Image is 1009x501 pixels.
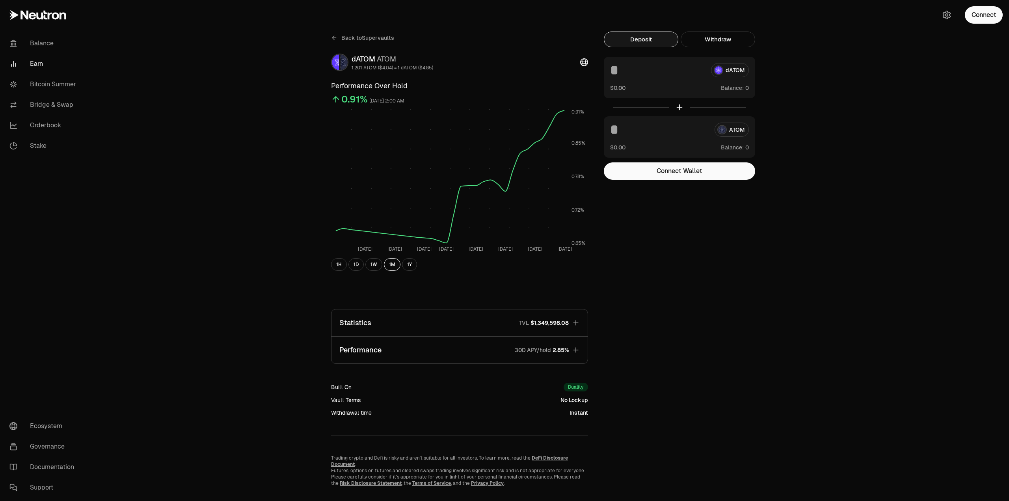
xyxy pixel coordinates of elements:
[341,34,394,42] span: Back to Supervaults
[721,143,744,151] span: Balance:
[340,480,402,486] a: Risk Disclosure Statement
[610,143,626,151] button: $0.00
[564,383,588,391] div: Duality
[358,246,372,252] tspan: [DATE]
[604,32,678,47] button: Deposit
[417,246,432,252] tspan: [DATE]
[339,345,382,356] p: Performance
[3,95,85,115] a: Bridge & Swap
[498,246,513,252] tspan: [DATE]
[377,54,396,63] span: ATOM
[721,84,744,92] span: Balance:
[369,97,404,106] div: [DATE] 2:00 AM
[331,455,588,467] p: Trading crypto and Defi is risky and aren't suitable for all investors. To learn more, read the .
[348,258,364,271] button: 1D
[528,246,542,252] tspan: [DATE]
[384,258,400,271] button: 1M
[331,455,568,467] a: DeFi Disclosure Document
[331,383,352,391] div: Built On
[3,457,85,477] a: Documentation
[439,246,454,252] tspan: [DATE]
[341,54,348,70] img: ATOM Logo
[515,346,551,354] p: 30D APY/hold
[3,136,85,156] a: Stake
[610,84,626,92] button: $0.00
[331,467,588,486] p: Futures, options on futures and cleared swaps trading involves significant risk and is not approp...
[3,54,85,74] a: Earn
[572,240,585,246] tspan: 0.65%
[341,93,368,106] div: 0.91%
[352,54,433,65] div: dATOM
[365,258,382,271] button: 1W
[572,173,584,180] tspan: 0.78%
[331,309,588,336] button: StatisticsTVL$1,349,598.08
[331,409,372,417] div: Withdrawal time
[332,54,339,70] img: dATOM Logo
[331,80,588,91] h3: Performance Over Hold
[3,416,85,436] a: Ecosystem
[557,246,572,252] tspan: [DATE]
[519,319,529,327] p: TVL
[331,396,361,404] div: Vault Terms
[3,436,85,457] a: Governance
[339,317,371,328] p: Statistics
[572,140,585,146] tspan: 0.85%
[3,115,85,136] a: Orderbook
[572,109,584,115] tspan: 0.91%
[965,6,1003,24] button: Connect
[469,246,483,252] tspan: [DATE]
[3,74,85,95] a: Bitcoin Summer
[3,477,85,498] a: Support
[572,207,584,213] tspan: 0.72%
[331,258,347,271] button: 1H
[471,480,504,486] a: Privacy Policy
[412,480,451,486] a: Terms of Service
[331,32,394,44] a: Back toSupervaults
[331,337,588,363] button: Performance30D APY/hold2.85%
[3,33,85,54] a: Balance
[681,32,755,47] button: Withdraw
[402,258,417,271] button: 1Y
[560,396,588,404] div: No Lockup
[553,346,569,354] span: 2.85%
[352,65,433,71] div: 1.201 ATOM ($4.04) = 1 dATOM ($4.85)
[570,409,588,417] div: Instant
[387,246,402,252] tspan: [DATE]
[531,319,569,327] span: $1,349,598.08
[604,162,755,180] button: Connect Wallet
